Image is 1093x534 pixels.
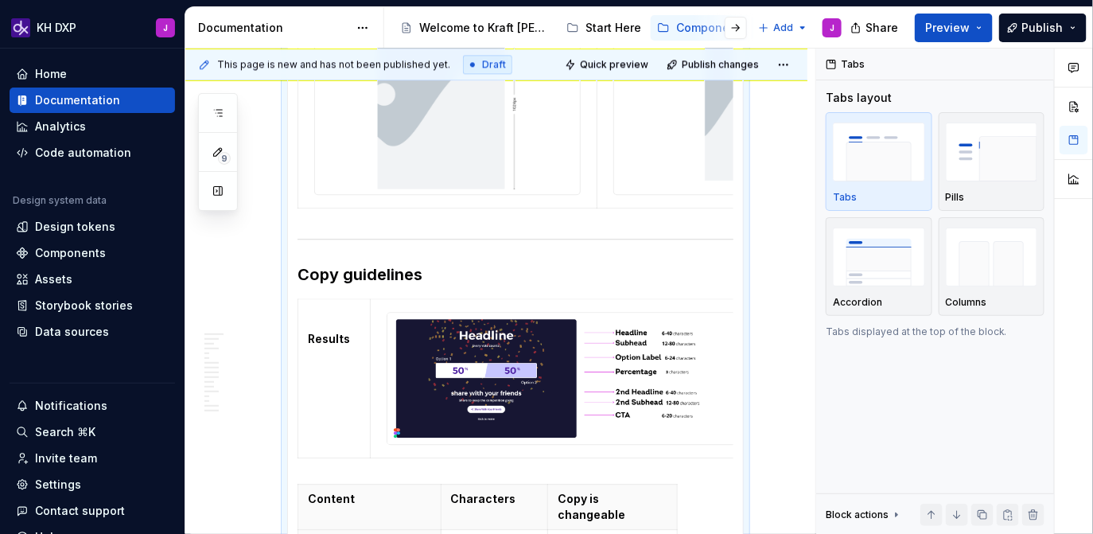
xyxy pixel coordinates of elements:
span: This page is new and has not been published yet. [217,58,450,71]
img: placeholder [946,123,1038,181]
div: Block actions [826,504,903,526]
a: Documentation [10,88,175,113]
a: Invite team [10,446,175,471]
h3: Copy guidelines [298,263,733,286]
div: Storybook stories [35,298,133,314]
button: Share [842,14,908,42]
button: Publish changes [662,53,766,76]
span: Publish [1022,20,1064,36]
p: Tabs [833,191,857,204]
span: 9 [218,152,231,165]
div: Invite team [35,450,97,466]
div: Design tokens [35,219,115,235]
button: placeholderTabs [826,112,932,211]
button: KH DXPJ [3,10,181,45]
a: Components [651,15,753,41]
a: Home [10,61,175,87]
strong: Results [308,332,350,345]
div: Tabs layout [826,90,892,106]
a: Assets [10,267,175,292]
button: Preview [915,14,993,42]
span: Quick preview [580,58,648,71]
div: KH DXP [37,20,76,36]
div: J [163,21,168,34]
img: f875ab97-83a5-4a95-ba84-d7f00b3ab2aa.png [387,313,742,444]
a: Settings [10,472,175,497]
a: Storybook stories [10,293,175,318]
div: Documentation [35,92,120,108]
div: Analytics [35,119,86,134]
p: Tabs displayed at the top of the block. [826,325,1044,338]
p: Pills [946,191,965,204]
img: placeholder [833,123,925,181]
div: Contact support [35,503,125,519]
div: Welcome to Kraft [PERSON_NAME] [419,20,550,36]
div: Assets [35,271,72,287]
span: Share [865,20,898,36]
p: Copy is changeable [558,491,667,523]
div: Block actions [826,509,889,521]
button: Publish [999,14,1087,42]
a: Welcome to Kraft [PERSON_NAME] [394,15,557,41]
img: placeholder [946,228,1038,286]
button: placeholderColumns [939,217,1045,316]
button: Add [753,17,813,39]
a: Analytics [10,114,175,139]
a: Code automation [10,140,175,166]
div: Design system data [13,194,107,207]
p: Accordion [833,296,882,309]
div: J [830,21,834,34]
button: placeholderAccordion [826,217,932,316]
div: Code automation [35,145,131,161]
button: Contact support [10,498,175,524]
div: Page tree [394,12,750,44]
p: Content [308,491,431,507]
p: Columns [946,296,987,309]
a: Components [10,240,175,266]
span: Publish changes [682,58,759,71]
div: Home [35,66,67,82]
p: Characters [451,491,539,507]
div: Notifications [35,398,107,414]
img: placeholder [833,228,925,286]
div: Search ⌘K [35,424,95,440]
button: placeholderPills [939,112,1045,211]
span: Draft [482,58,506,71]
div: Documentation [198,20,348,36]
button: Notifications [10,393,175,419]
span: Preview [925,20,970,36]
a: Data sources [10,319,175,345]
div: Data sources [35,324,109,340]
button: Search ⌘K [10,419,175,445]
button: Quick preview [560,53,655,76]
div: Start Here [585,20,641,36]
a: Start Here [560,15,648,41]
div: Components [676,20,747,36]
span: Add [773,21,793,34]
a: Design tokens [10,214,175,240]
img: 0784b2da-6f85-42e6-8793-4468946223dc.png [11,18,30,37]
div: Components [35,245,106,261]
div: Settings [35,477,81,493]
